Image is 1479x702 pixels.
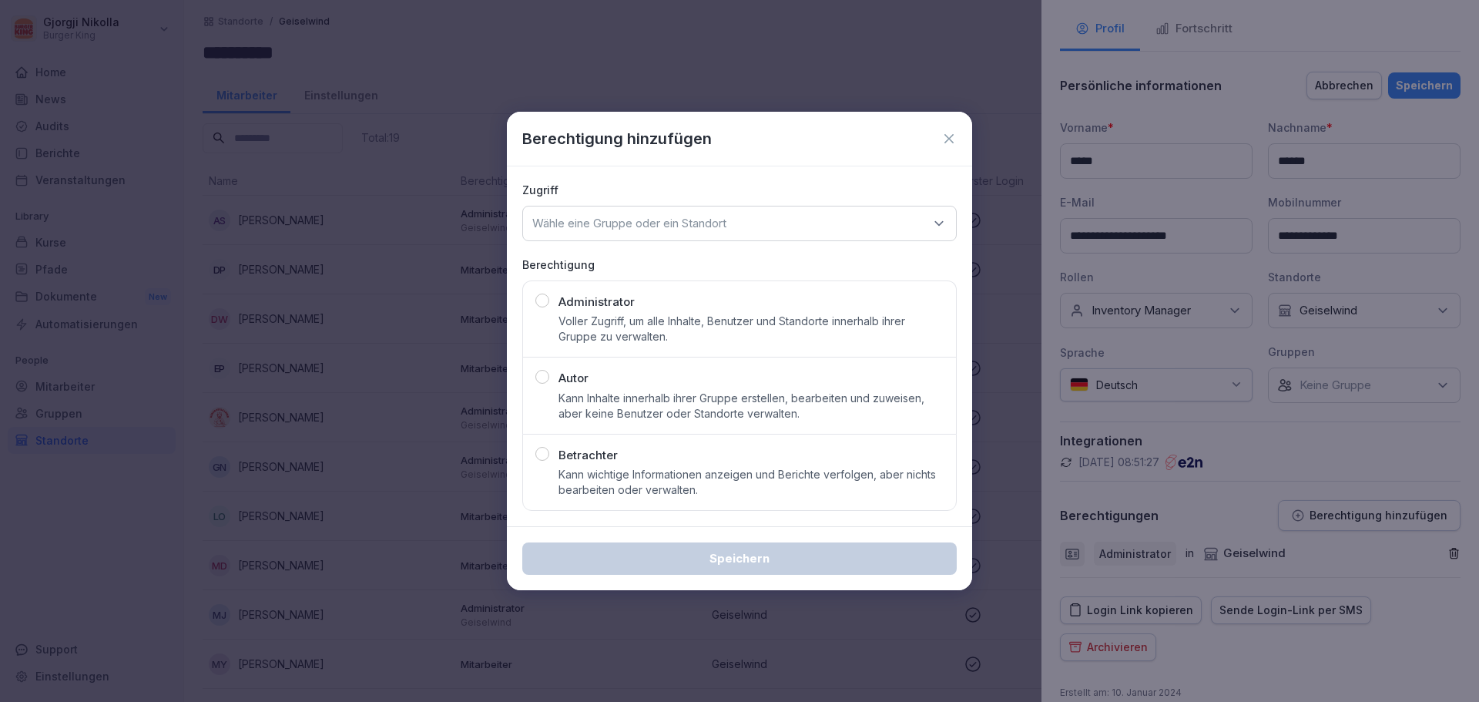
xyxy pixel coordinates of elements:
[558,447,618,465] p: Betrachter
[558,467,944,498] p: Kann wichtige Informationen anzeigen und Berichte verfolgen, aber nichts bearbeiten oder verwalten.
[558,391,944,422] p: Kann Inhalte innerhalb ihrer Gruppe erstellen, bearbeiten und zuweisen, aber keine Benutzer oder ...
[558,314,944,344] p: Voller Zugriff, um alle Inhalte, Benutzer und Standorte innerhalb ihrer Gruppe zu verwalten.
[532,216,726,231] p: Wähle eine Gruppe oder ein Standort
[535,550,944,567] div: Speichern
[522,257,957,273] p: Berechtigung
[558,370,589,388] p: Autor
[522,542,957,575] button: Speichern
[558,294,635,311] p: Administrator
[522,127,712,150] p: Berechtigung hinzufügen
[522,182,957,198] p: Zugriff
